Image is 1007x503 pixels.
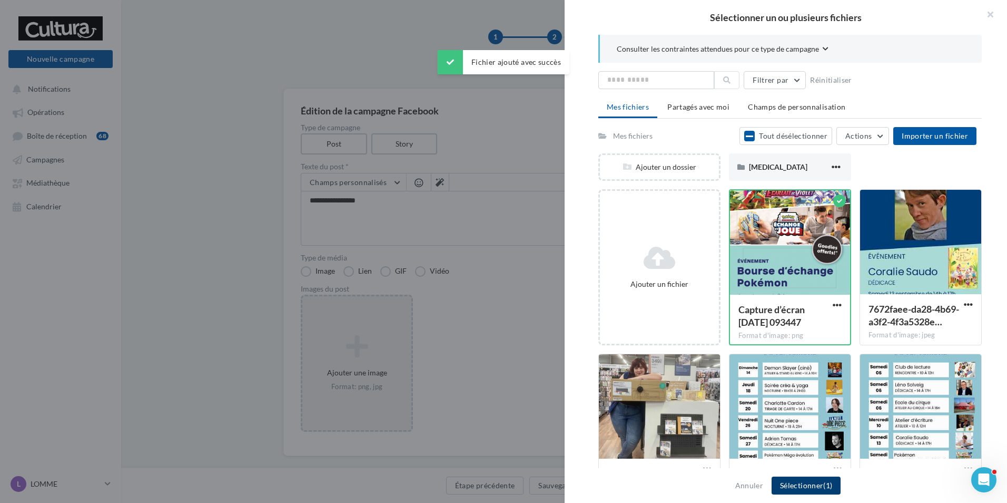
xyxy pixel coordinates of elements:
span: Mes fichiers [607,102,649,111]
span: Consulter les contraintes attendues pour ce type de campagne [617,44,819,54]
iframe: Intercom live chat [971,467,996,492]
span: Actions [845,131,872,140]
button: Annuler [731,479,767,492]
button: Filtrer par [744,71,806,89]
button: Actions [836,127,889,145]
span: 448232fa-839d-4ec3-946f-32ab23c315af [868,468,959,492]
span: Champs de personnalisation [748,102,845,111]
div: Ajouter un dossier [600,162,719,172]
span: [MEDICAL_DATA] [749,162,807,171]
div: Fichier ajouté avec succès [438,50,569,74]
button: Importer un fichier [893,127,976,145]
span: Importer un fichier [902,131,968,140]
span: copie 02-09-2025 - 1756816888970 [607,468,676,492]
button: Sélectionner(1) [772,477,841,495]
span: (1) [823,481,832,490]
span: 6516e6b8-6ae4-4032-874a-cdeba10214e3 [738,468,828,492]
div: Format d'image: png [738,331,842,341]
h2: Sélectionner un ou plusieurs fichiers [581,13,990,22]
span: 7672faee-da28-4b69-a3f2-4f3a5328e132 [868,303,959,327]
button: Réinitialiser [806,74,856,86]
button: Consulter les contraintes attendues pour ce type de campagne [617,43,828,56]
button: Tout désélectionner [739,127,832,145]
span: Capture d’écran 2025-09-12 093447 [738,304,805,328]
div: Mes fichiers [613,131,653,141]
div: Format d'image: jpeg [868,331,973,340]
div: Ajouter un fichier [604,279,715,289]
span: Partagés avec moi [667,102,729,111]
